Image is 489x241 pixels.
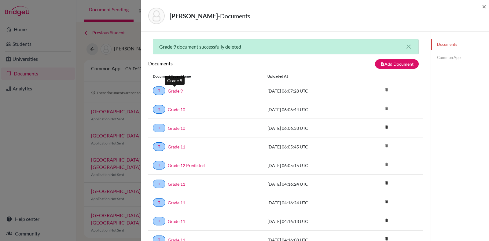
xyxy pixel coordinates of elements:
[218,12,250,20] span: - Documents
[382,198,391,206] a: delete
[168,162,205,169] a: Grade 12 Predicted
[382,122,391,132] i: delete
[153,180,165,188] a: T
[168,181,185,187] a: Grade 11
[153,161,165,170] a: T
[168,125,185,131] a: Grade 10
[382,216,391,225] i: delete
[168,218,185,225] a: Grade 11
[382,217,391,225] a: delete
[153,105,165,114] a: T
[382,104,391,113] i: delete
[168,88,183,94] a: Grade 9
[263,125,355,131] div: [DATE] 06:06:38 UTC
[482,3,486,10] button: Close
[382,141,391,150] i: delete
[482,2,486,11] span: ×
[382,197,391,206] i: delete
[263,74,355,79] div: Uploaded at
[153,198,165,207] a: T
[263,199,355,206] div: [DATE] 04:16:24 UTC
[153,86,165,95] a: T
[153,217,165,225] a: T
[382,85,391,94] i: delete
[382,160,391,169] i: delete
[153,39,419,54] div: Grade 9 document successfully deleted
[382,178,391,188] i: delete
[168,199,185,206] a: Grade 11
[382,179,391,188] a: delete
[380,62,384,66] i: note_add
[263,218,355,225] div: [DATE] 04:16:13 UTC
[168,144,185,150] a: Grade 11
[405,43,412,50] button: close
[431,52,489,63] a: Common App
[263,162,355,169] div: [DATE] 06:05:15 UTC
[263,106,355,113] div: [DATE] 06:06:44 UTC
[153,142,165,151] a: T
[431,39,489,50] a: Documents
[165,76,185,85] div: Grade 9
[170,12,218,20] strong: [PERSON_NAME]
[263,88,355,94] div: [DATE] 06:07:28 UTC
[375,59,419,69] button: note_addAdd Document
[382,123,391,132] a: delete
[148,60,286,66] h6: Documents
[153,124,165,132] a: T
[263,144,355,150] div: [DATE] 06:05:45 UTC
[263,181,355,187] div: [DATE] 04:16:24 UTC
[148,74,263,79] div: Document Type / Name
[168,106,185,113] a: Grade 10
